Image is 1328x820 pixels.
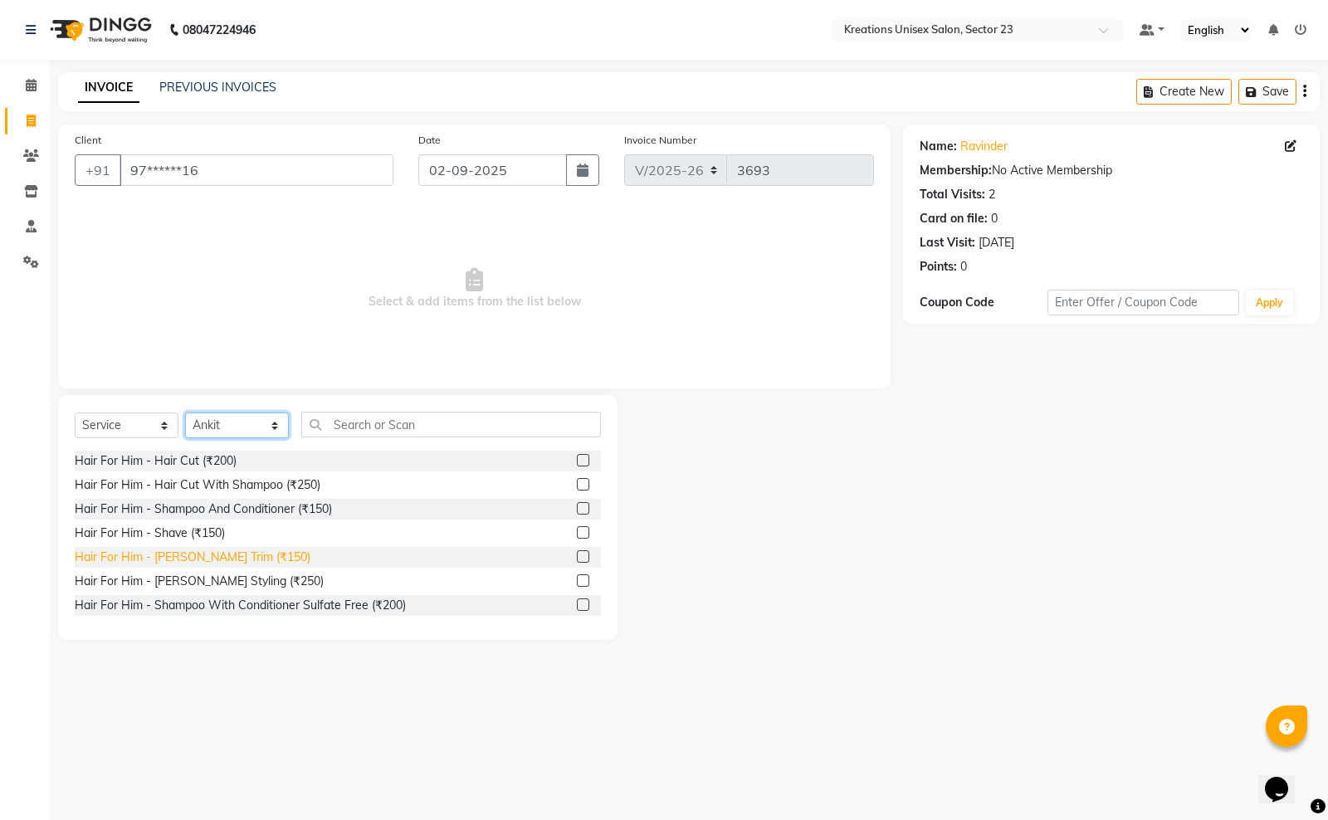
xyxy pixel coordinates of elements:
[624,133,696,148] label: Invoice Number
[75,452,237,470] div: Hair For Him - Hair Cut (₹200)
[75,206,874,372] span: Select & add items from the list below
[920,162,1303,179] div: No Active Membership
[989,186,995,203] div: 2
[120,154,393,186] input: Search by Name/Mobile/Email/Code
[1258,754,1311,803] iframe: chat widget
[75,476,320,494] div: Hair For Him - Hair Cut With Shampoo (₹250)
[159,80,276,95] a: PREVIOUS INVOICES
[183,7,256,53] b: 08047224946
[920,138,957,155] div: Name:
[418,133,441,148] label: Date
[920,210,988,227] div: Card on file:
[1246,290,1293,315] button: Apply
[78,73,139,103] a: INVOICE
[301,412,601,437] input: Search or Scan
[920,162,992,179] div: Membership:
[75,525,225,542] div: Hair For Him - Shave (₹150)
[920,258,957,276] div: Points:
[991,210,998,227] div: 0
[42,7,156,53] img: logo
[920,294,1047,311] div: Coupon Code
[75,133,101,148] label: Client
[1238,79,1296,105] button: Save
[979,234,1014,251] div: [DATE]
[75,500,332,518] div: Hair For Him - Shampoo And Conditioner (₹150)
[920,186,985,203] div: Total Visits:
[960,138,1008,155] a: Ravinder
[75,154,121,186] button: +91
[1047,290,1239,315] input: Enter Offer / Coupon Code
[960,258,967,276] div: 0
[75,597,406,614] div: Hair For Him - Shampoo With Conditioner Sulfate Free (₹200)
[920,234,975,251] div: Last Visit:
[75,573,324,590] div: Hair For Him - [PERSON_NAME] Styling (₹250)
[75,549,310,566] div: Hair For Him - [PERSON_NAME] Trim (₹150)
[1136,79,1232,105] button: Create New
